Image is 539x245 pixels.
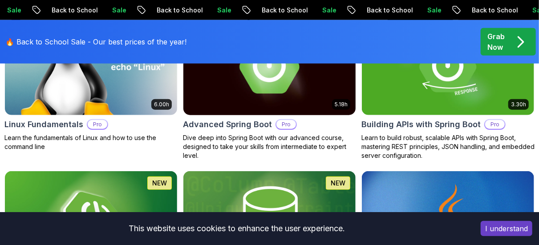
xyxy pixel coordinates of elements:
[358,6,418,15] p: Back to School
[511,101,526,108] p: 3.30h
[487,31,505,52] p: Grab Now
[183,118,272,131] h2: Advanced Spring Boot
[88,120,107,129] p: Pro
[7,219,467,238] div: This website uses cookies to enhance the user experience.
[4,18,178,151] a: Linux Fundamentals card6.00hLinux FundamentalsProLearn the fundamentals of Linux and how to use t...
[179,16,360,118] img: Advanced Spring Boot card
[362,19,534,115] img: Building APIs with Spring Boot card
[463,6,523,15] p: Back to School
[361,133,535,160] p: Learn to build robust, scalable APIs with Spring Boot, mastering REST principles, JSON handling, ...
[313,6,342,15] p: Sale
[276,120,296,129] p: Pro
[4,133,178,151] p: Learn the fundamentals of Linux and how to use the command line
[152,179,167,188] p: NEW
[253,6,313,15] p: Back to School
[361,18,535,160] a: Building APIs with Spring Boot card3.30hBuilding APIs with Spring BootProLearn to build robust, s...
[361,118,481,131] h2: Building APIs with Spring Boot
[418,6,447,15] p: Sale
[481,221,532,236] button: Accept cookies
[208,6,237,15] p: Sale
[335,101,348,108] p: 5.18h
[331,179,345,188] p: NEW
[154,101,169,108] p: 6.00h
[148,6,208,15] p: Back to School
[183,133,356,160] p: Dive deep into Spring Boot with our advanced course, designed to take your skills from intermedia...
[5,19,177,115] img: Linux Fundamentals card
[485,120,505,129] p: Pro
[183,18,356,160] a: Advanced Spring Boot card5.18hAdvanced Spring BootProDive deep into Spring Boot with our advanced...
[4,118,83,131] h2: Linux Fundamentals
[103,6,132,15] p: Sale
[43,6,103,15] p: Back to School
[5,36,186,47] p: 🔥 Back to School Sale - Our best prices of the year!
